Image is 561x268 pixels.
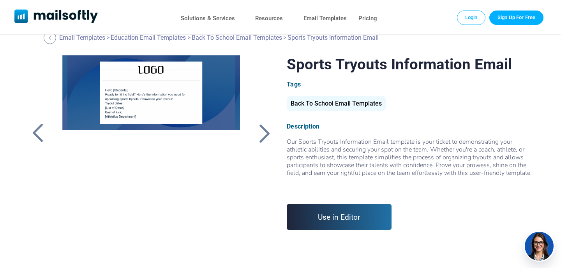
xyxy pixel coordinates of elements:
[255,13,283,24] a: Resources
[44,32,58,44] a: Back
[457,11,486,25] a: Login
[111,34,186,41] a: Education Email Templates
[287,204,392,230] a: Use in Editor
[14,9,98,25] a: Mailsoftly
[489,11,543,25] a: Trial
[59,34,105,41] a: Email Templates
[287,81,533,88] div: Tags
[358,13,377,24] a: Pricing
[287,55,533,73] h1: Sports Tryouts Information Email
[287,123,533,130] div: Description
[181,13,235,24] a: Solutions & Services
[303,13,347,24] a: Email Templates
[287,96,386,111] div: Back To School Email Templates
[287,103,386,106] a: Back To School Email Templates
[255,123,274,143] a: Back
[28,123,48,143] a: Back
[53,55,250,250] a: Sports Tryouts Information Email
[287,138,533,177] div: Our Sports Tryouts Information Email template is your ticket to demonstrating your athletic abili...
